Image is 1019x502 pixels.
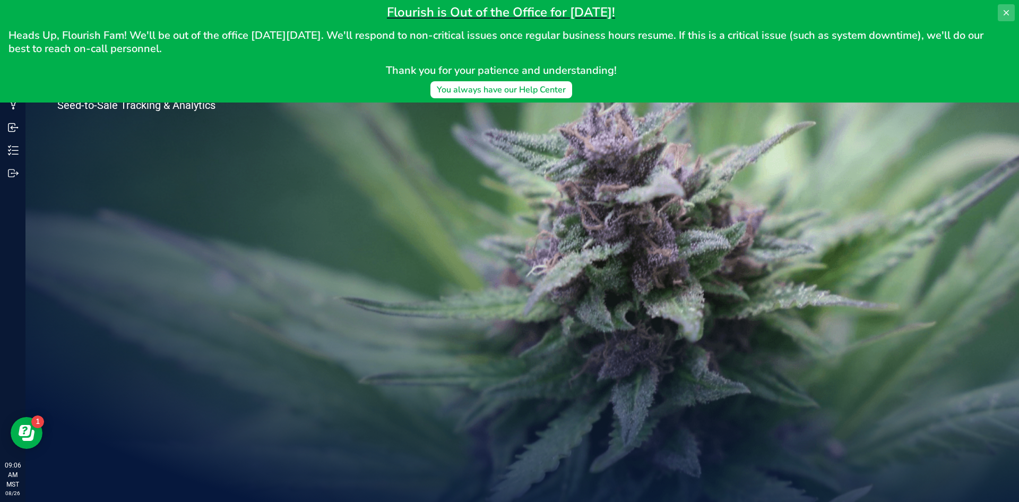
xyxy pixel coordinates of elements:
[8,99,19,110] inline-svg: Manufacturing
[437,83,566,96] div: You always have our Help Center
[386,63,617,78] span: Thank you for your patience and understanding!
[11,417,42,449] iframe: Resource center
[387,4,615,21] span: Flourish is Out of the Office for [DATE]!
[5,489,21,497] p: 08/26
[8,122,19,133] inline-svg: Inbound
[31,415,44,428] iframe: Resource center unread badge
[8,168,19,178] inline-svg: Outbound
[8,28,986,56] span: Heads Up, Flourish Fam! We'll be out of the office [DATE][DATE]. We'll respond to non-critical is...
[57,100,259,110] p: Seed-to-Sale Tracking & Analytics
[8,145,19,156] inline-svg: Inventory
[5,461,21,489] p: 09:06 AM MST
